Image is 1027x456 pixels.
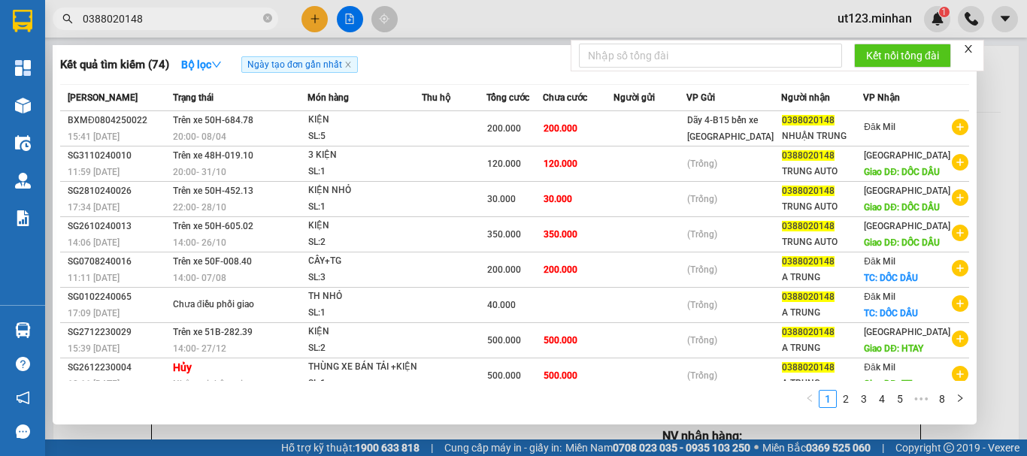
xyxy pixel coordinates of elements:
span: 0388020148 [782,327,835,337]
img: warehouse-icon [15,173,31,189]
span: 500.000 [544,335,577,346]
img: warehouse-icon [15,322,31,338]
a: 4 [874,391,890,407]
span: 0388020148 [782,291,835,302]
span: left [805,394,814,403]
input: Nhập số tổng đài [579,44,842,68]
span: Giao DĐ: TT [864,379,912,389]
div: A TRUNG [782,340,863,356]
span: [GEOGRAPHIC_DATA] [864,150,950,161]
span: Giao DĐ: DỐC DẦU [864,202,940,213]
div: SG2712230029 [68,325,168,340]
span: 14:06 [DATE] [68,237,120,248]
span: [GEOGRAPHIC_DATA] [864,327,950,337]
span: 20:00 - 08/04 [173,131,226,142]
span: 0388020148 [782,256,835,267]
input: Tìm tên, số ĐT hoặc mã đơn [83,11,260,27]
span: Trên xe 48H-019.10 [173,150,253,161]
div: KIỆN NHỎ [308,183,421,199]
span: Trên xe 50F-008.40 [173,256,252,267]
span: TC: DỐC DẦU [864,308,918,319]
span: 350.000 [544,229,577,240]
div: TRUNG AUTO [782,234,863,250]
span: 0388020148 [782,362,835,373]
div: SL: 1 [308,376,421,392]
span: Gửi: [13,14,36,30]
button: Kết nối tổng đài [854,44,951,68]
li: 3 [855,390,873,408]
span: (Trống) [687,370,717,381]
div: SG3110240010 [68,148,168,164]
div: Đăk Mil [13,13,87,49]
span: Đăk Mil [864,122,895,132]
div: SL: 1 [308,164,421,180]
span: [GEOGRAPHIC_DATA] [864,221,950,231]
span: plus-circle [952,225,968,241]
span: close [344,61,352,68]
span: Đăk Mil [864,362,895,373]
div: BXMĐ0804250022 [68,113,168,128]
span: 200.000 [487,264,521,275]
span: 11:11 [DATE] [68,273,120,283]
li: 8 [933,390,951,408]
span: ••• [909,390,933,408]
span: 14:00 - 07/08 [173,273,226,283]
span: Trên xe 50H-605.02 [173,221,253,231]
span: 30.000 [487,194,516,204]
span: (Trống) [687,159,717,169]
a: 5 [892,391,908,407]
div: A TRUNG [782,270,863,285]
span: 350.000 [487,229,521,240]
span: 17:09 [DATE] [68,308,120,319]
span: Dãy 4-B15 bến xe [GEOGRAPHIC_DATA] [687,115,774,142]
span: 200.000 [544,264,577,275]
div: SL: 2 [308,340,421,357]
span: (Trống) [687,335,717,346]
img: dashboard-icon [15,60,31,76]
span: (Trống) [687,194,717,204]
span: Chưa cước [543,92,587,103]
span: 30.000 [544,194,572,204]
div: NHUẬN TRUNG [782,128,863,144]
span: plus-circle [952,366,968,382]
div: KIỆN [308,112,421,128]
span: 0388020148 [782,186,835,196]
span: VP Gửi [686,92,715,103]
div: KIỆN [308,324,421,340]
button: left [801,390,819,408]
div: A TRUNG [782,376,863,391]
span: 22:00 - 28/10 [173,202,226,213]
button: right [951,390,969,408]
div: Dãy 4-B15 bến xe [GEOGRAPHIC_DATA] [98,13,250,67]
div: SL: 5 [308,128,421,145]
span: Trên xe 51B-282.39 [173,327,253,337]
span: notification [16,391,30,405]
div: CÂY+TG [308,253,421,270]
div: SG2810240026 [68,183,168,199]
button: Bộ lọcdown [169,53,234,77]
span: TC: DỐC DẦU [864,273,918,283]
span: Kết nối tổng đài [866,47,939,64]
li: 5 [891,390,909,408]
div: 0332553350 [98,85,250,106]
span: 500.000 [487,370,521,381]
img: logo-vxr [13,10,32,32]
div: KIỆN [308,218,421,234]
span: Trạng thái [173,92,214,103]
span: Thu hộ [422,92,450,103]
h3: Kết quả tìm kiếm ( 74 ) [60,57,169,73]
span: 120.000 [487,159,521,169]
span: plus-circle [952,331,968,347]
span: plus-circle [952,119,968,135]
li: Next Page [951,390,969,408]
span: [GEOGRAPHIC_DATA] [864,186,950,196]
span: 200.000 [544,123,577,134]
li: Next 5 Pages [909,390,933,408]
span: 0388020148 [782,221,835,231]
span: 0388020148 [782,115,835,125]
div: SL: 1 [308,199,421,216]
div: 3 KIỆN [308,147,421,164]
span: [PERSON_NAME] [68,92,138,103]
span: plus-circle [952,189,968,206]
div: SL: 3 [308,270,421,286]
